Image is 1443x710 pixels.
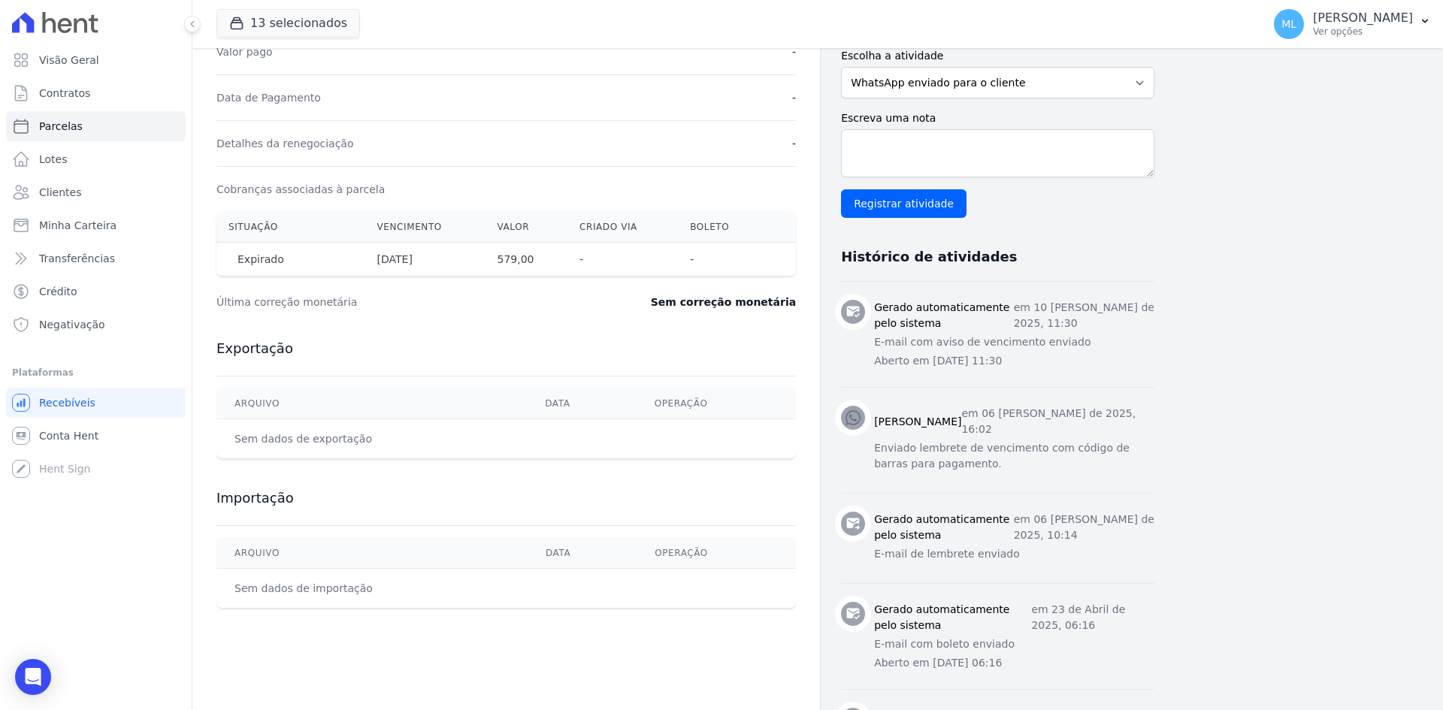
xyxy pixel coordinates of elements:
[6,144,186,174] a: Lotes
[527,388,636,419] th: Data
[792,136,796,151] dd: -
[961,406,1154,437] p: em 06 [PERSON_NAME] de 2025, 16:02
[841,48,1154,64] label: Escolha a atividade
[792,90,796,105] dd: -
[365,212,486,243] th: Vencimento
[216,295,559,310] dt: Última correção monetária
[874,512,1014,543] h3: Gerado automaticamente pelo sistema
[1313,26,1413,38] p: Ver opções
[6,210,186,240] a: Minha Carteira
[841,248,1017,266] h3: Histórico de atividades
[216,44,273,59] dt: Valor pago
[6,276,186,307] a: Crédito
[874,655,1154,671] p: Aberto em [DATE] 06:16
[6,388,186,418] a: Recebíveis
[1281,19,1296,29] span: ML
[1262,3,1443,45] button: ML [PERSON_NAME] Ver opções
[365,243,486,276] th: [DATE]
[216,136,354,151] dt: Detalhes da renegociação
[874,414,961,430] h3: [PERSON_NAME]
[39,317,105,332] span: Negativação
[637,538,796,569] th: Operação
[39,119,83,134] span: Parcelas
[39,251,115,266] span: Transferências
[39,53,99,68] span: Visão Geral
[874,636,1154,652] p: E-mail com boleto enviado
[216,569,528,609] td: Sem dados de importação
[12,364,180,382] div: Plataformas
[528,538,637,569] th: Data
[1031,602,1154,633] p: em 23 de Abril de 2025, 06:16
[216,9,360,38] button: 13 selecionados
[874,546,1154,562] p: E-mail de lembrete enviado
[216,340,796,358] h3: Exportação
[841,189,967,218] input: Registrar atividade
[1014,300,1154,331] p: em 10 [PERSON_NAME] de 2025, 11:30
[39,395,95,410] span: Recebíveis
[874,300,1014,331] h3: Gerado automaticamente pelo sistema
[486,243,567,276] th: 579,00
[39,428,98,443] span: Conta Hent
[6,243,186,273] a: Transferências
[874,353,1154,369] p: Aberto em [DATE] 11:30
[1313,11,1413,26] p: [PERSON_NAME]
[567,243,678,276] th: -
[39,185,81,200] span: Clientes
[678,212,764,243] th: Boleto
[39,86,90,101] span: Contratos
[637,388,796,419] th: Operação
[216,90,321,105] dt: Data de Pagamento
[6,78,186,108] a: Contratos
[6,45,186,75] a: Visão Geral
[6,310,186,340] a: Negativação
[216,489,796,507] h3: Importação
[216,419,527,459] td: Sem dados de exportação
[6,421,186,451] a: Conta Hent
[216,388,527,419] th: Arquivo
[1014,512,1154,543] p: em 06 [PERSON_NAME] de 2025, 10:14
[792,44,796,59] dd: -
[228,252,293,267] span: Expirado
[39,152,68,167] span: Lotes
[678,243,764,276] th: -
[874,334,1154,350] p: E-mail com aviso de vencimento enviado
[216,212,365,243] th: Situação
[874,440,1154,472] p: Enviado lembrete de vencimento com código de barras para pagamento.
[567,212,678,243] th: Criado via
[6,177,186,207] a: Clientes
[486,212,567,243] th: Valor
[651,295,796,310] dd: Sem correção monetária
[39,284,77,299] span: Crédito
[39,218,116,233] span: Minha Carteira
[216,182,385,197] dt: Cobranças associadas à parcela
[841,110,1154,126] label: Escreva uma nota
[15,659,51,695] div: Open Intercom Messenger
[6,111,186,141] a: Parcelas
[874,602,1031,633] h3: Gerado automaticamente pelo sistema
[216,538,528,569] th: Arquivo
